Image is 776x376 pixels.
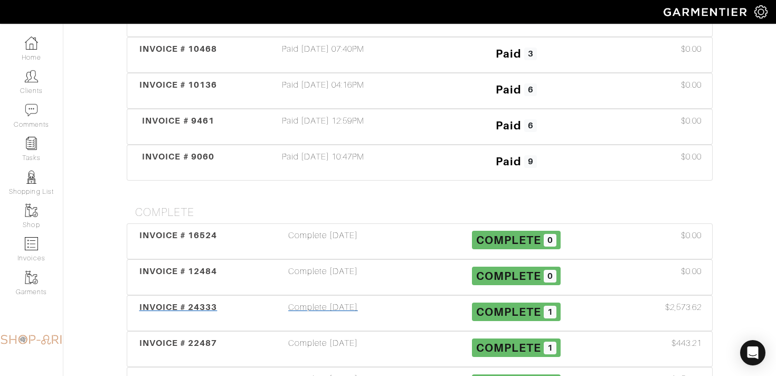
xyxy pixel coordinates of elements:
span: INVOICE # 10136 [139,80,217,90]
span: 6 [524,119,537,132]
span: 0 [544,234,556,247]
span: 3 [524,48,537,60]
span: INVOICE # 16524 [139,230,217,240]
span: Paid [496,119,522,132]
div: Complete [DATE] [226,301,420,325]
img: stylists-icon-eb353228a002819b7ec25b43dbf5f0378dd9e0616d9560372ff212230b889e62.png [25,171,38,184]
div: Open Intercom Messenger [740,340,765,365]
h4: Complete [135,206,713,219]
span: INVOICE # 22487 [139,338,217,348]
a: INVOICE # 16524 Complete [DATE] Complete 0 $0.00 [127,223,713,259]
span: Complete [476,305,541,318]
img: garments-icon-b7da505a4dc4fd61783c78ac3ca0ef83fa9d6f193b1c9dc38574b1d14d53ca28.png [25,271,38,284]
span: Complete [476,233,541,247]
span: INVOICE # 10468 [139,44,217,54]
img: garmentier-logo-header-white-b43fb05a5012e4ada735d5af1a66efaba907eab6374d6393d1fbf88cb4ef424d.png [658,3,754,21]
span: INVOICE # 24333 [139,302,217,312]
div: Complete [DATE] [226,337,420,361]
img: reminder-icon-8004d30b9f0a5d33ae49ab947aed9ed385cf756f9e5892f1edd6e32f2345188e.png [25,137,38,150]
a: INVOICE # 24333 Complete [DATE] Complete 1 $2,573.62 [127,295,713,331]
span: $443.21 [671,337,702,350]
span: $0.00 [681,43,702,55]
span: Complete [476,341,541,354]
img: clients-icon-6bae9207a08558b7cb47a8932f037763ab4055f8c8b6bfacd5dc20c3e0201464.png [25,70,38,83]
a: INVOICE # 9461 Paid [DATE] 12:59PM Paid 6 $0.00 [127,109,713,145]
div: Complete [DATE] [226,229,420,253]
span: $0.00 [681,115,702,127]
img: comment-icon-a0a6a9ef722e966f86d9cbdc48e553b5cf19dbc54f86b18d962a5391bc8f6eb6.png [25,104,38,117]
span: $0.00 [681,229,702,242]
div: Complete [DATE] [226,265,420,289]
a: INVOICE # 10136 Paid [DATE] 04:16PM Paid 6 $0.00 [127,73,713,109]
img: garments-icon-b7da505a4dc4fd61783c78ac3ca0ef83fa9d6f193b1c9dc38574b1d14d53ca28.png [25,204,38,217]
span: Paid [496,83,522,96]
span: 9 [524,155,537,168]
span: 1 [544,306,556,318]
span: $0.00 [681,151,702,163]
span: INVOICE # 9060 [142,152,214,162]
span: Paid [496,47,522,60]
img: orders-icon-0abe47150d42831381b5fb84f609e132dff9fe21cb692f30cb5eec754e2cba89.png [25,237,38,250]
a: INVOICE # 9060 Paid [DATE] 10:47PM Paid 9 $0.00 [127,145,713,181]
div: Paid [DATE] 04:16PM [226,79,420,103]
a: INVOICE # 10468 Paid [DATE] 07:40PM Paid 3 $0.00 [127,37,713,73]
span: Paid [496,155,522,168]
a: INVOICE # 12484 Complete [DATE] Complete 0 $0.00 [127,259,713,295]
span: $0.00 [681,79,702,91]
img: dashboard-icon-dbcd8f5a0b271acd01030246c82b418ddd0df26cd7fceb0bd07c9910d44c42f6.png [25,36,38,50]
span: Complete [476,269,541,283]
span: 1 [544,342,556,354]
span: $2,573.62 [665,301,702,314]
div: Paid [DATE] 10:47PM [226,151,420,175]
span: INVOICE # 12484 [139,266,217,276]
img: gear-icon-white-bd11855cb880d31180b6d7d6211b90ccbf57a29d726f0c71d8c61bd08dd39cc2.png [754,5,768,18]
span: INVOICE # 9461 [142,116,214,126]
a: INVOICE # 22487 Complete [DATE] Complete 1 $443.21 [127,331,713,367]
span: 6 [524,83,537,96]
span: 0 [544,270,556,283]
span: $0.00 [681,265,702,278]
div: Paid [DATE] 12:59PM [226,115,420,139]
div: Paid [DATE] 07:40PM [226,43,420,67]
